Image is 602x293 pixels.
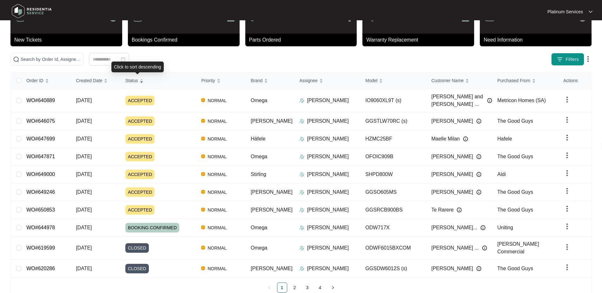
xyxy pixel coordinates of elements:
p: [PERSON_NAME] [307,117,349,125]
span: NORMAL [205,135,229,143]
p: Need Information [484,36,592,44]
span: Order ID [26,77,43,84]
img: Assigner Icon [299,154,304,159]
td: GGSTLW70RC (s) [360,112,426,130]
img: dropdown arrow [563,243,571,251]
a: WO#644978 [26,225,55,230]
span: NORMAL [205,244,229,252]
span: CLOSED [125,264,149,273]
a: WO#647699 [26,136,55,141]
p: [PERSON_NAME] [307,135,349,143]
p: [PERSON_NAME] [307,188,349,196]
span: Created Date [76,77,102,84]
td: ODW717X [360,219,426,237]
img: Info icon [476,119,481,124]
li: Previous Page [264,283,275,293]
img: dropdown arrow [589,10,592,13]
span: [DATE] [76,207,92,212]
img: Vercel Logo [201,208,205,212]
img: Info icon [476,266,481,271]
button: filter iconFilters [551,53,584,66]
span: [DATE] [76,225,92,230]
li: 1 [277,283,287,293]
td: OFOIC909B [360,148,426,166]
img: Vercel Logo [201,98,205,102]
img: Vercel Logo [201,137,205,140]
span: Filters [566,56,579,63]
th: Brand [246,72,294,89]
span: Uniting [497,225,513,230]
img: dropdown arrow [563,96,571,103]
img: Vercel Logo [201,119,205,123]
img: Info icon [476,172,481,177]
span: NORMAL [205,171,229,178]
span: [PERSON_NAME] [251,266,293,271]
span: [PERSON_NAME] [431,188,473,196]
a: WO#649246 [26,189,55,195]
p: [PERSON_NAME] [307,265,349,272]
span: ACCEPTED [125,152,155,161]
span: Maelle Milan [431,135,460,143]
span: Omega [251,225,267,230]
img: Assigner Icon [299,98,304,103]
img: Assigner Icon [299,172,304,177]
a: 2 [290,283,300,292]
button: right [328,283,338,293]
span: ACCEPTED [125,134,155,144]
li: 4 [315,283,325,293]
span: The Good Guys [497,189,533,195]
img: Assigner Icon [299,136,304,141]
span: NORMAL [205,224,229,231]
span: Aldi [497,172,506,177]
img: Assigner Icon [299,225,304,230]
p: [PERSON_NAME] [307,206,349,214]
span: right [331,286,335,290]
th: Actions [558,72,591,89]
td: GGSDW6012S (s) [360,260,426,277]
span: [PERSON_NAME] [251,189,293,195]
a: WO#620286 [26,266,55,271]
span: [DATE] [76,98,92,103]
img: filter icon [557,56,563,62]
p: [PERSON_NAME] [307,224,349,231]
a: 3 [303,283,312,292]
span: [DATE] [76,172,92,177]
span: Assignee [299,77,318,84]
img: Assigner Icon [299,207,304,212]
span: [PERSON_NAME] [431,153,473,160]
span: [DATE] [76,118,92,124]
p: 1 [226,9,235,24]
th: Created Date [71,72,120,89]
span: [DATE] [76,189,92,195]
span: Häfele [251,136,265,141]
td: GGSRCB900BS [360,201,426,219]
th: Model [360,72,426,89]
span: Omega [251,154,267,159]
a: WO#650853 [26,207,55,212]
a: WO#619599 [26,245,55,251]
span: The Good Guys [497,154,533,159]
img: dropdown arrow [563,152,571,159]
a: WO#649000 [26,172,55,177]
img: Vercel Logo [201,172,205,176]
span: ACCEPTED [125,205,155,215]
img: dropdown arrow [563,116,571,124]
span: NORMAL [205,265,229,272]
th: Assignee [294,72,360,89]
span: [PERSON_NAME]... [431,224,477,231]
a: WO#647871 [26,154,55,159]
span: ACCEPTED [125,170,155,179]
p: 0 [109,9,117,24]
p: Parts Ordered [249,36,357,44]
span: [DATE] [76,154,92,159]
li: Next Page [328,283,338,293]
img: Assigner Icon [299,190,304,195]
span: [PERSON_NAME] [431,265,473,272]
span: [PERSON_NAME] [431,171,473,178]
img: dropdown arrow [563,134,571,141]
span: BOOKING CONFIRMED [125,223,179,232]
span: [PERSON_NAME] Commercial [497,241,539,254]
p: [PERSON_NAME] [307,153,349,160]
span: Hafele [497,136,512,141]
p: 0 [578,9,587,24]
